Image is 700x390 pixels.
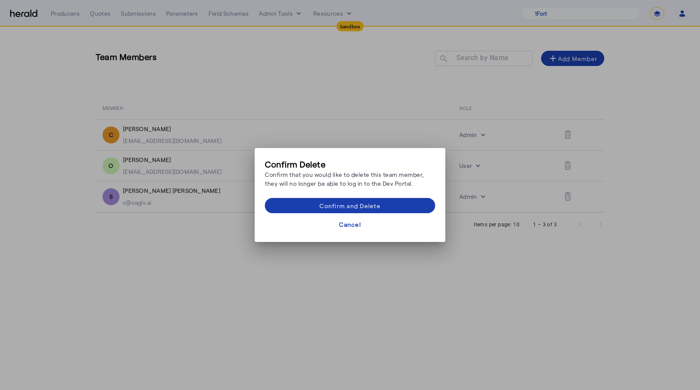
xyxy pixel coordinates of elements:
p: Confirm that you would like to delete this team member, they will no longer be able to log in to ... [265,170,435,188]
div: Confirm and Delete [319,201,381,210]
div: Cancel [339,220,361,229]
button: Cancel [265,217,435,232]
button: Confirm and Delete [265,198,435,213]
h3: Confirm Delete [265,158,435,170]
